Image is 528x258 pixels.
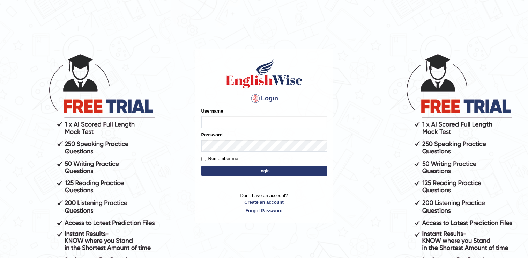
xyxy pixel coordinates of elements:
a: Forgot Password [201,207,327,214]
img: Logo of English Wise sign in for intelligent practice with AI [224,58,304,89]
label: Remember me [201,155,238,162]
input: Remember me [201,157,206,161]
label: Password [201,131,223,138]
h4: Login [201,93,327,104]
a: Create an account [201,199,327,206]
button: Login [201,166,327,176]
label: Username [201,108,223,114]
p: Don't have an account? [201,192,327,214]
